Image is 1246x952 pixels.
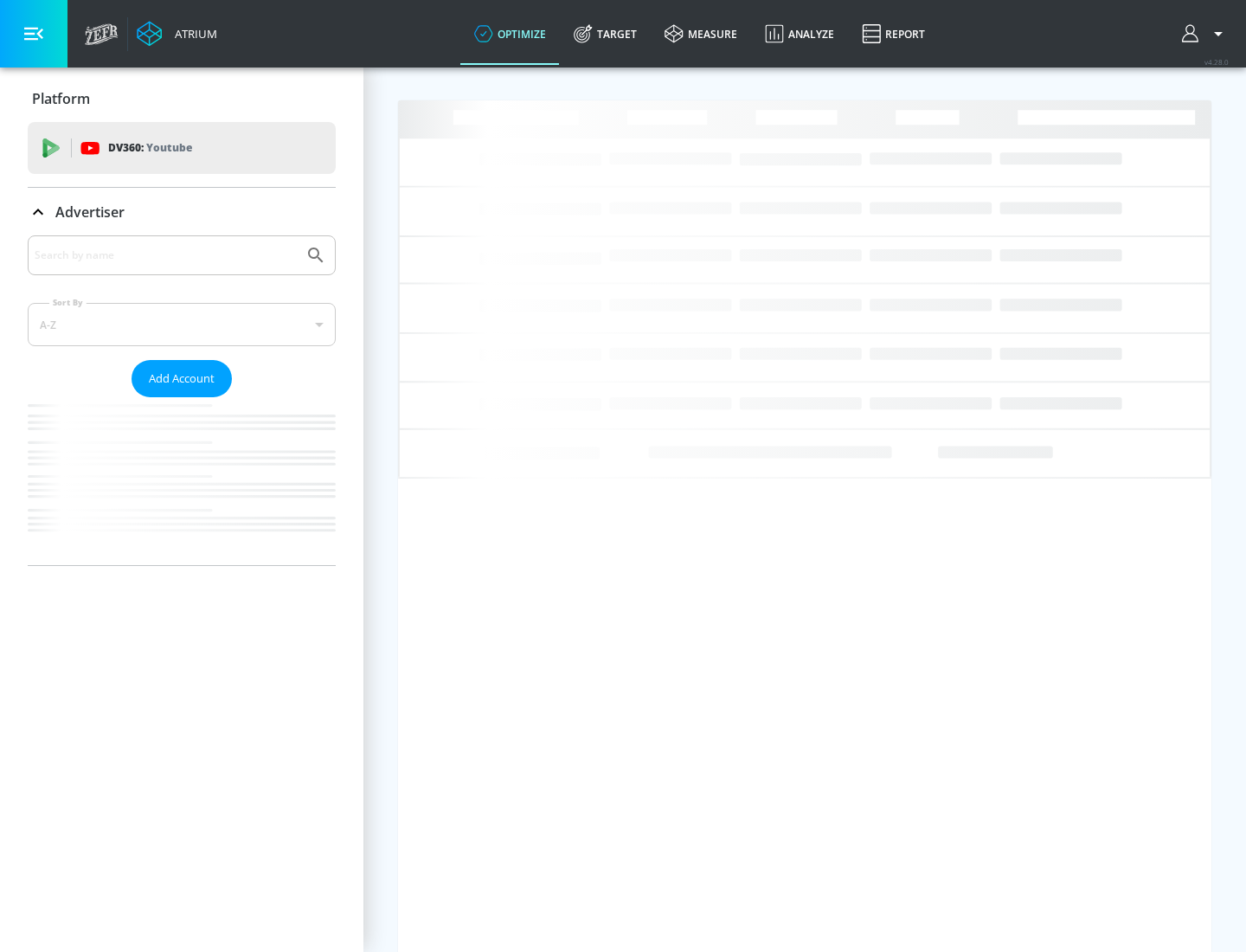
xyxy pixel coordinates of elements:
a: Report [848,3,939,65]
p: Advertiser [55,203,125,222]
a: optimize [460,3,560,65]
input: Search by name [35,244,297,267]
label: Sort By [49,297,87,308]
a: Atrium [137,21,217,47]
span: Add Account [149,369,215,389]
div: Platform [28,74,336,123]
p: Platform [32,89,90,108]
a: Analyze [751,3,848,65]
div: Atrium [168,26,217,42]
span: v 4.28.0 [1204,57,1229,67]
a: Target [560,3,651,65]
a: measure [651,3,751,65]
p: Youtube [146,138,192,157]
div: A-Z [28,303,336,346]
div: Advertiser [28,235,336,565]
p: DV360: [108,138,192,158]
div: DV360: Youtube [28,122,336,174]
button: Add Account [132,360,232,397]
nav: list of Advertiser [28,397,336,565]
div: Advertiser [28,188,336,236]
